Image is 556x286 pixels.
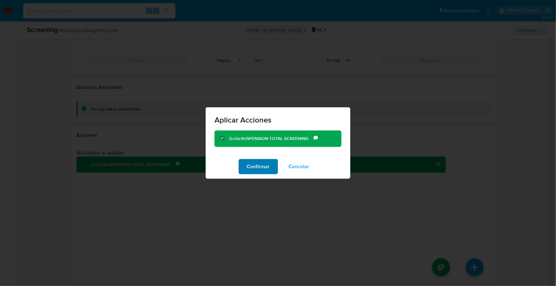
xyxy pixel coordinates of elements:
span: Cancelar [289,160,309,174]
span: Confirmar [247,160,270,174]
div: Quitar [229,136,314,142]
b: SUSPENSION TOTAL SCREENING [241,135,309,142]
span: Aplicar Acciones [215,116,341,124]
button: Confirmar [239,159,278,174]
button: Cancelar [281,159,318,174]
